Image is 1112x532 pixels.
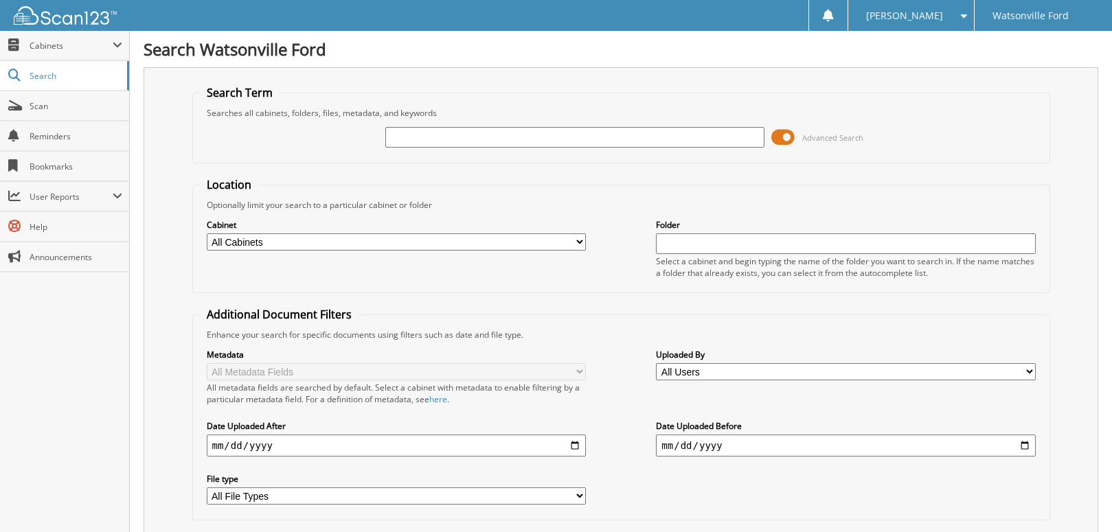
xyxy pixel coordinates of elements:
[30,40,113,51] span: Cabinets
[207,349,586,360] label: Metadata
[14,6,117,25] img: scan123-logo-white.svg
[802,132,863,143] span: Advanced Search
[656,255,1035,279] div: Select a cabinet and begin typing the name of the folder you want to search in. If the name match...
[200,85,280,100] legend: Search Term
[30,221,122,233] span: Help
[30,130,122,142] span: Reminders
[200,307,359,322] legend: Additional Document Filters
[200,107,1043,119] div: Searches all cabinets, folders, files, metadata, and keywords
[30,70,120,82] span: Search
[656,349,1035,360] label: Uploaded By
[207,219,586,231] label: Cabinet
[207,420,586,432] label: Date Uploaded After
[656,435,1035,456] input: end
[866,12,943,20] span: [PERSON_NAME]
[207,382,586,405] div: All metadata fields are searched by default. Select a cabinet with metadata to enable filtering b...
[656,420,1035,432] label: Date Uploaded Before
[30,161,122,172] span: Bookmarks
[30,251,122,263] span: Announcements
[992,12,1069,20] span: Watsonville Ford
[200,329,1043,340] div: Enhance your search for specific documents using filters such as date and file type.
[207,435,586,456] input: start
[30,100,122,112] span: Scan
[429,393,447,405] a: here
[200,177,258,192] legend: Location
[200,199,1043,211] div: Optionally limit your search to a particular cabinet or folder
[656,219,1035,231] label: Folder
[144,38,1098,60] h1: Search Watsonville Ford
[30,191,113,203] span: User Reports
[207,473,586,485] label: File type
